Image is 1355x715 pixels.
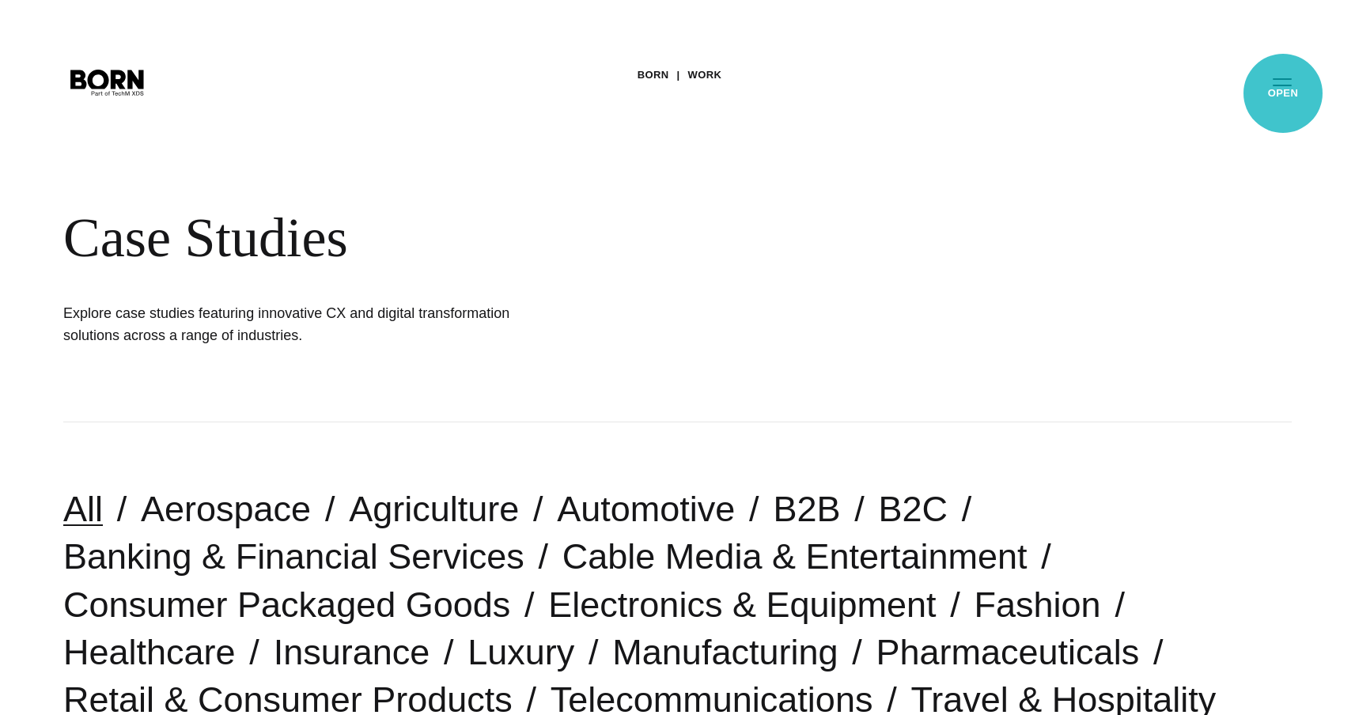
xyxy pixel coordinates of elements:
a: Electronics & Equipment [548,584,936,625]
a: Luxury [467,632,574,672]
a: Work [688,63,722,87]
a: Automotive [557,489,735,529]
a: Insurance [274,632,430,672]
a: Cable Media & Entertainment [562,536,1028,577]
a: B2B [773,489,840,529]
a: Manufacturing [612,632,838,672]
button: Open [1263,65,1301,98]
a: Pharmaceuticals [876,632,1140,672]
a: Fashion [975,584,1101,625]
div: Case Studies [63,206,965,270]
a: BORN [638,63,669,87]
a: All [63,489,103,529]
a: Consumer Packaged Goods [63,584,510,625]
a: Healthcare [63,632,236,672]
a: Banking & Financial Services [63,536,524,577]
a: Aerospace [141,489,311,529]
h1: Explore case studies featuring innovative CX and digital transformation solutions across a range ... [63,302,538,346]
a: Agriculture [349,489,519,529]
a: B2C [878,489,948,529]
